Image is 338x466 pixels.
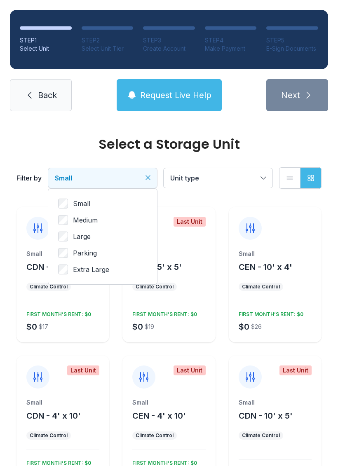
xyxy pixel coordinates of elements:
input: Parking [58,248,68,258]
div: $26 [251,323,262,331]
input: Extra Large [58,265,68,274]
button: CDN - 10' x 5' [239,410,293,422]
span: Large [73,232,91,241]
div: STEP 1 [20,36,72,44]
div: Small [239,398,312,407]
div: Select a Storage Unit [16,138,322,151]
div: Last Unit [174,365,206,375]
div: Last Unit [279,365,312,375]
span: Next [281,89,300,101]
div: Small [26,250,99,258]
span: Request Live Help [140,89,211,101]
div: Last Unit [174,217,206,227]
button: CEN - 10' x 4' [239,261,292,273]
div: Climate Control [30,432,68,439]
button: CDN - 4' x 10' [26,410,81,422]
span: Parking [73,248,97,258]
div: Small [132,398,205,407]
div: Climate Control [30,283,68,290]
button: Clear filters [144,173,152,182]
button: CEN - 4' x 10' [132,410,186,422]
div: STEP 4 [205,36,257,44]
span: CEN - 5' x 5' [132,262,182,272]
div: E-Sign Documents [266,44,318,53]
button: Small [48,168,157,188]
button: CEN - 5' x 5' [132,261,182,273]
div: Make Payment [205,44,257,53]
div: Select Unit Tier [82,44,134,53]
button: Unit type [164,168,272,188]
div: Select Unit [20,44,72,53]
div: Filter by [16,173,42,183]
span: CDN - 4' x 5' [26,262,77,272]
div: FIRST MONTH’S RENT: $0 [235,308,303,318]
div: $0 [132,321,143,333]
span: Extra Large [73,265,109,274]
div: Small [26,398,99,407]
input: Medium [58,215,68,225]
span: Medium [73,215,98,225]
div: STEP 3 [143,36,195,44]
div: $19 [145,323,154,331]
div: Small [239,250,312,258]
div: $0 [239,321,249,333]
span: CEN - 10' x 4' [239,262,292,272]
div: FIRST MONTH’S RENT: $0 [23,308,91,318]
span: Back [38,89,57,101]
div: Climate Control [242,283,280,290]
span: Unit type [170,174,199,182]
span: CDN - 4' x 10' [26,411,81,421]
span: CDN - 10' x 5' [239,411,293,421]
div: STEP 2 [82,36,134,44]
div: $0 [26,321,37,333]
div: Climate Control [136,283,174,290]
div: Small [132,250,205,258]
div: Climate Control [136,432,174,439]
input: Large [58,232,68,241]
div: $17 [39,323,48,331]
div: Create Account [143,44,195,53]
div: Climate Control [242,432,280,439]
button: CDN - 4' x 5' [26,261,77,273]
input: Small [58,199,68,208]
div: STEP 5 [266,36,318,44]
div: Last Unit [67,365,99,375]
span: CEN - 4' x 10' [132,411,186,421]
span: Small [73,199,90,208]
span: Small [55,174,72,182]
div: FIRST MONTH’S RENT: $0 [129,308,197,318]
